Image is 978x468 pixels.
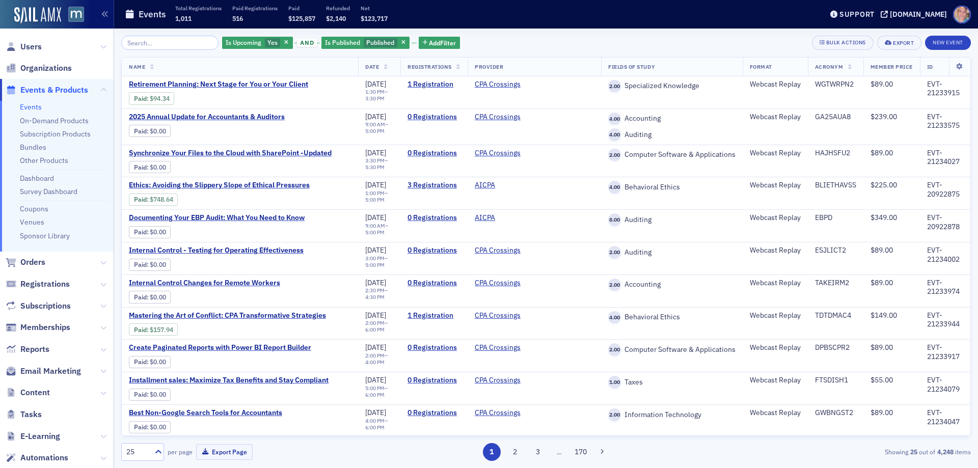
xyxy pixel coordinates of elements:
[365,424,385,431] time: 6:00 PM
[129,226,171,238] div: Paid: 0 - $0
[475,343,539,352] span: CPA Crossings
[365,223,393,236] div: –
[20,231,70,240] a: Sponsor Library
[365,287,393,300] div: –
[407,149,460,158] a: 0 Registrations
[20,366,81,377] span: Email Marketing
[621,410,701,420] span: Information Technology
[429,38,456,47] span: Add Filter
[129,246,304,255] a: Internal Control - Testing for Operating Effectiveness
[621,215,651,225] span: Auditing
[365,359,385,366] time: 4:00 PM
[365,157,385,164] time: 3:30 PM
[134,228,150,236] span: :
[871,180,897,189] span: $225.00
[129,125,171,137] div: Paid: 0 - $0
[134,163,150,171] span: :
[134,358,150,366] span: :
[419,37,460,49] button: AddFilter
[407,279,460,288] a: 0 Registrations
[365,112,386,121] span: [DATE]
[20,322,70,333] span: Memberships
[621,378,643,387] span: Taxes
[927,149,963,167] div: EVT-21234027
[129,343,311,352] a: Create Paginated Reports with Power BI Report Builder
[129,376,329,385] span: Installment sales: Maximize Tax Benefits and Stay Compliant
[365,418,393,431] div: –
[20,116,89,125] a: On-Demand Products
[129,311,326,320] a: Mastering the Art of Conflict: CPA Transformative Strategies
[621,130,651,140] span: Auditing
[150,358,166,366] span: $0.00
[572,443,590,461] button: 170
[129,113,300,122] a: 2025 Annual Update for Accountants & Auditors
[750,311,801,320] div: Webcast Replay
[365,163,385,171] time: 5:30 PM
[134,163,147,171] a: Paid
[871,112,897,121] span: $239.00
[608,213,621,226] span: 8.00
[6,257,45,268] a: Orders
[129,181,310,190] a: Ethics: Avoiding the Slippery Slope of Ethical Pressures
[6,41,42,52] a: Users
[927,63,933,70] span: ID
[6,300,71,312] a: Subscriptions
[750,408,801,418] div: Webcast Replay
[129,149,332,158] span: Synchronize Your Files to the Cloud with SharePoint -Updated
[475,181,495,190] a: AICPA
[129,389,171,401] div: Paid: 0 - $0
[893,40,914,46] div: Export
[871,245,893,255] span: $89.00
[20,257,45,268] span: Orders
[134,293,147,301] a: Paid
[927,279,963,296] div: EVT-21233974
[750,113,801,122] div: Webcast Replay
[475,63,503,70] span: Provider
[222,37,293,49] div: Yes
[475,311,539,320] span: CPA Crossings
[20,129,91,139] a: Subscription Products
[365,189,385,197] time: 1:00 PM
[129,421,171,433] div: Paid: 0 - $0
[20,409,42,420] span: Tasks
[365,352,385,359] time: 2:00 PM
[365,384,385,392] time: 5:00 PM
[871,408,893,417] span: $89.00
[750,246,801,255] div: Webcast Replay
[294,39,320,47] button: and
[475,80,521,89] a: CPA Crossings
[750,63,772,70] span: Format
[20,204,48,213] a: Coupons
[815,181,856,190] div: BLIETHAVSS
[365,343,386,352] span: [DATE]
[6,409,42,420] a: Tasks
[877,36,921,50] button: Export
[365,190,393,203] div: –
[365,95,385,102] time: 3:30 PM
[475,376,539,385] span: CPA Crossings
[475,80,539,89] span: CPA Crossings
[815,279,856,288] div: TAKEIRM2
[297,39,317,47] span: and
[927,343,963,361] div: EVT-21233917
[68,7,84,22] img: SailAMX
[129,356,171,368] div: Paid: 0 - $0
[226,38,261,46] span: Is Upcoming
[129,279,300,288] a: Internal Control Changes for Remote Workers
[365,213,386,222] span: [DATE]
[134,95,150,102] span: :
[134,358,147,366] a: Paid
[365,121,393,134] div: –
[407,343,460,352] a: 0 Registrations
[552,447,566,456] span: …
[20,452,68,463] span: Automations
[6,63,72,74] a: Organizations
[407,63,452,70] span: Registrations
[6,85,88,96] a: Events & Products
[407,213,460,223] a: 0 Registrations
[6,366,81,377] a: Email Marketing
